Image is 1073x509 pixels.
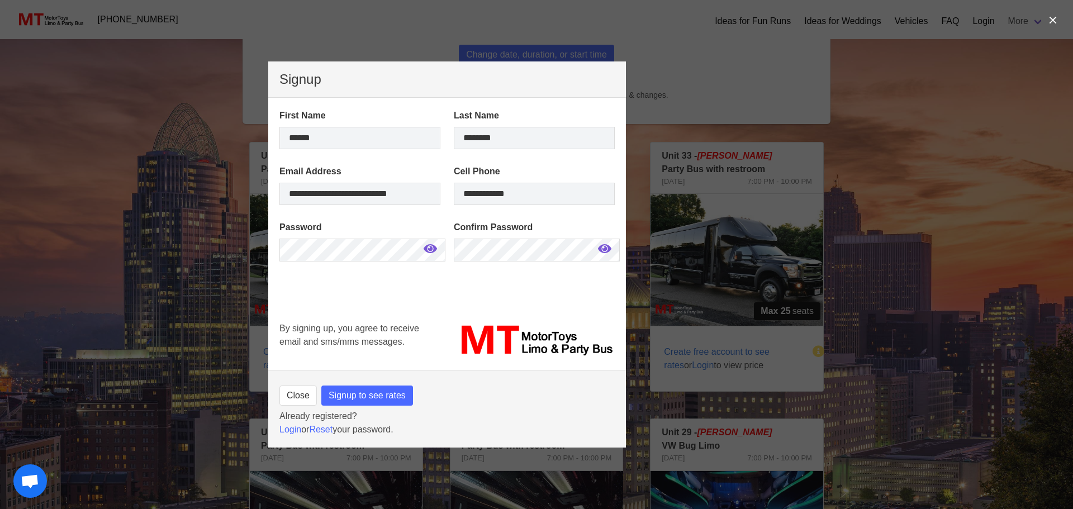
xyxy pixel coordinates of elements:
label: Cell Phone [454,165,615,178]
img: MT_logo_name.png [454,322,615,359]
div: By signing up, you agree to receive email and sms/mms messages. [273,315,447,365]
a: Login [279,425,301,434]
p: or your password. [279,423,615,436]
p: Already registered? [279,410,615,423]
a: Reset [309,425,333,434]
label: Last Name [454,109,615,122]
label: First Name [279,109,440,122]
label: Email Address [279,165,440,178]
button: Signup to see rates [321,386,413,406]
span: Signup to see rates [329,389,406,402]
label: Password [279,221,440,234]
iframe: reCAPTCHA [279,277,449,361]
a: Open chat [13,464,47,498]
label: Confirm Password [454,221,615,234]
button: Close [279,386,317,406]
p: Signup [279,73,615,86]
